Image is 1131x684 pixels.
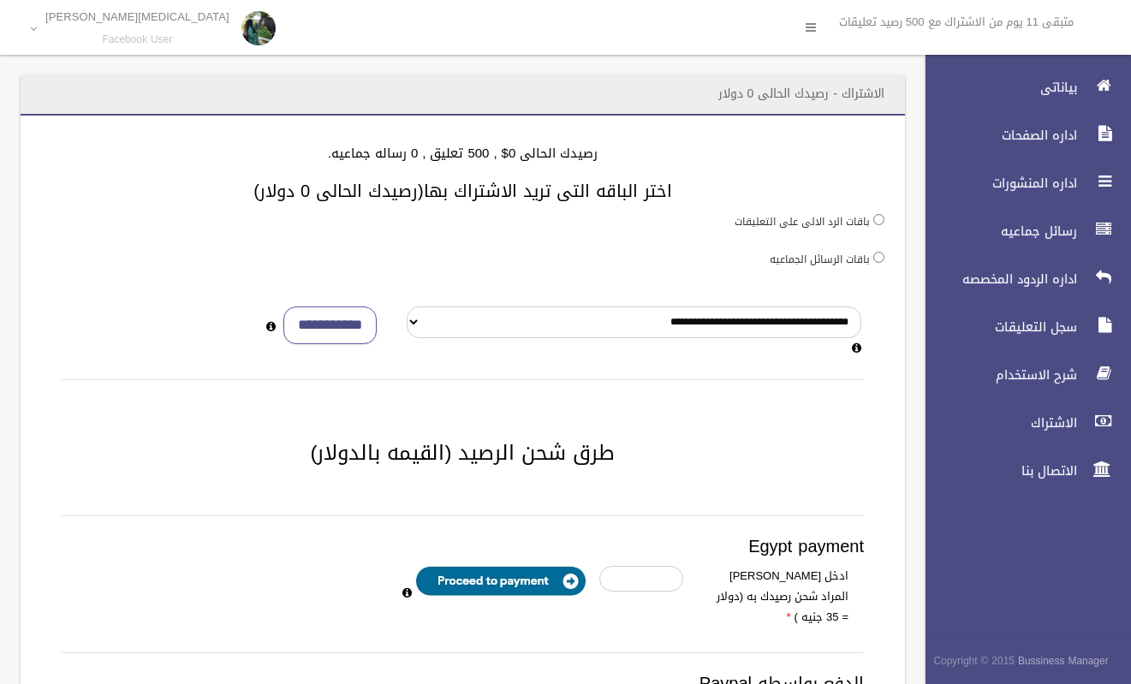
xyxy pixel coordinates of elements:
h2: طرق شحن الرصيد (القيمه بالدولار) [41,442,884,464]
a: اداره الردود المخصصه [911,260,1131,298]
a: شرح الاستخدام [911,356,1131,394]
a: سجل التعليقات [911,308,1131,346]
strong: Bussiness Manager [1018,651,1109,670]
span: رسائل جماعيه [911,223,1082,240]
span: اداره الردود المخصصه [911,271,1082,288]
span: الاشتراك [911,414,1082,431]
h3: اختر الباقه التى تريد الاشتراك بها(رصيدك الحالى 0 دولار) [41,181,884,200]
h4: رصيدك الحالى 0$ , 500 تعليق , 0 رساله جماعيه. [41,146,884,161]
span: سجل التعليقات [911,318,1082,336]
span: الاتصال بنا [911,462,1082,479]
label: باقات الرسائل الجماعيه [770,250,870,269]
p: [MEDICAL_DATA][PERSON_NAME] [45,10,229,23]
span: بياناتى [911,79,1082,96]
a: اداره المنشورات [911,164,1131,202]
span: اداره المنشورات [911,175,1082,192]
header: الاشتراك - رصيدك الحالى 0 دولار [698,77,905,110]
a: اداره الصفحات [911,116,1131,154]
span: اداره الصفحات [911,127,1082,144]
label: ادخل [PERSON_NAME] المراد شحن رصيدك به (دولار = 35 جنيه ) [696,566,861,627]
small: Facebook User [45,33,229,46]
a: الاشتراك [911,404,1131,442]
a: بياناتى [911,68,1131,106]
h3: Egypt payment [62,537,864,556]
a: الاتصال بنا [911,452,1131,490]
span: شرح الاستخدام [911,366,1082,384]
a: رسائل جماعيه [911,212,1131,250]
label: باقات الرد الالى على التعليقات [735,212,870,231]
span: Copyright © 2015 [933,651,1015,670]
